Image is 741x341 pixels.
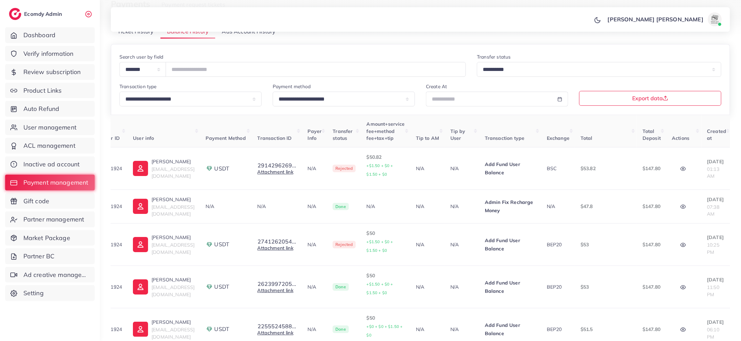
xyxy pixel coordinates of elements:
button: 2255524588... [258,323,297,329]
a: Ad creative management [5,267,95,283]
p: [PERSON_NAME] [152,318,195,326]
a: Market Package [5,230,95,246]
p: $50 [367,314,405,339]
span: Payment management [23,178,88,187]
div: BEP20 [547,326,570,333]
p: $147.80 [643,325,661,333]
p: $51.5 [581,325,632,333]
p: [PERSON_NAME] [PERSON_NAME] [608,15,703,23]
a: Product Links [5,83,95,99]
span: Ad creative management [23,270,90,279]
span: User management [23,123,76,132]
span: ACL management [23,141,75,150]
span: Auto Refund [23,104,60,113]
small: +$0 + $0 + $1.50 + $0 [367,324,403,338]
a: Partner management [5,211,95,227]
p: 1021924 [102,325,122,333]
img: logo [9,8,21,20]
p: Add Fund User Balance [485,321,536,338]
a: User management [5,120,95,135]
a: Review subscription [5,64,95,80]
a: Inactive ad account [5,156,95,172]
a: ACL management [5,138,95,154]
span: Market Package [23,234,70,242]
span: Inactive ad account [23,160,80,169]
a: [PERSON_NAME] [PERSON_NAME]avatar [604,12,724,26]
a: Verify information [5,46,95,62]
span: Setting [23,289,44,298]
span: Partner BC [23,252,55,261]
a: Auto Refund [5,101,95,117]
a: Dashboard [5,27,95,43]
p: N/A [450,325,474,333]
a: Payment management [5,175,95,190]
img: avatar [708,12,722,26]
p: N/A [308,325,322,333]
span: Partner management [23,215,84,224]
a: Setting [5,285,95,301]
span: Done [333,325,349,333]
p: [DATE] [707,318,726,326]
a: Gift code [5,193,95,209]
span: USDT [215,325,230,333]
a: Partner BC [5,248,95,264]
a: logoEcomdy Admin [9,8,64,20]
img: ic-user-info.36bf1079.svg [133,322,148,337]
span: 06:10 PM [707,327,719,340]
span: [EMAIL_ADDRESS][DOMAIN_NAME] [152,327,195,340]
span: Review subscription [23,68,81,76]
img: payment [206,326,213,333]
span: [EMAIL_ADDRESS][DOMAIN_NAME] [152,284,195,297]
p: N/A [416,325,439,333]
a: Attachment link [258,330,293,336]
span: Verify information [23,49,74,58]
span: Gift code [23,197,49,206]
span: Product Links [23,86,62,95]
h2: Ecomdy Admin [24,11,64,17]
span: 11:50 PM [707,284,719,297]
span: Dashboard [23,31,55,40]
